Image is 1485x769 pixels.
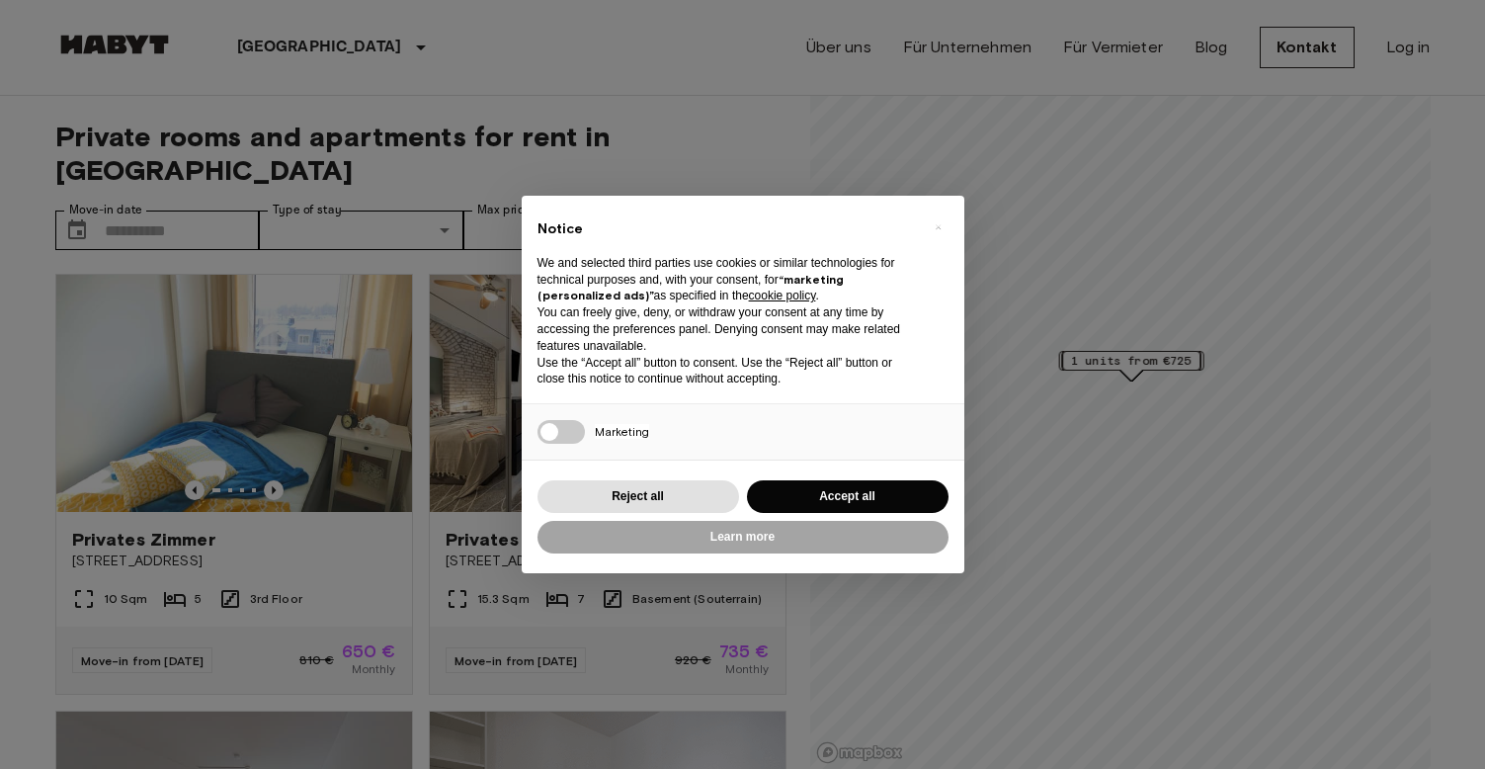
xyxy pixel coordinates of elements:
p: We and selected third parties use cookies or similar technologies for technical purposes and, wit... [537,255,917,304]
button: Close this notice [923,212,954,243]
span: × [935,215,942,239]
button: Learn more [537,521,949,554]
span: Marketing [595,424,649,439]
p: You can freely give, deny, or withdraw your consent at any time by accessing the preferences pane... [537,304,917,354]
strong: “marketing (personalized ads)” [537,272,844,303]
h2: Notice [537,219,917,239]
p: Use the “Accept all” button to consent. Use the “Reject all” button or close this notice to conti... [537,355,917,388]
button: Accept all [747,480,949,513]
button: Reject all [537,480,739,513]
a: cookie policy [749,289,816,302]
